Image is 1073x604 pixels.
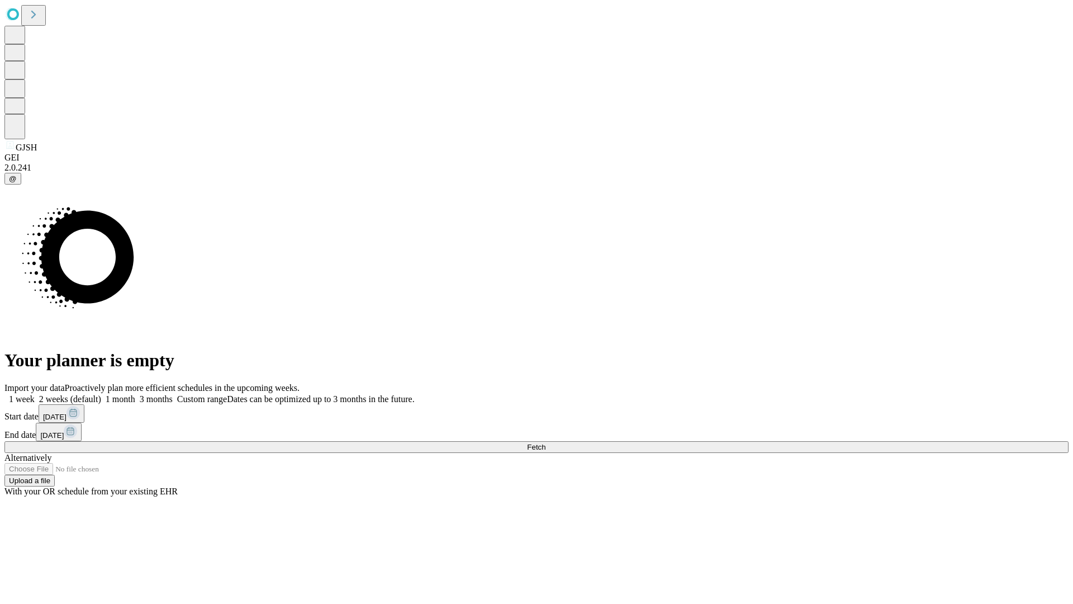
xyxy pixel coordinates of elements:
button: [DATE] [39,404,84,423]
span: Dates can be optimized up to 3 months in the future. [227,394,414,404]
span: GJSH [16,143,37,152]
span: @ [9,174,17,183]
span: Custom range [177,394,227,404]
span: Proactively plan more efficient schedules in the upcoming weeks. [65,383,300,393]
span: [DATE] [43,413,67,421]
span: Import your data [4,383,65,393]
span: With your OR schedule from your existing EHR [4,487,178,496]
span: Alternatively [4,453,51,463]
span: 2 weeks (default) [39,394,101,404]
h1: Your planner is empty [4,350,1069,371]
button: Upload a file [4,475,55,487]
span: 1 week [9,394,35,404]
button: Fetch [4,441,1069,453]
span: 1 month [106,394,135,404]
span: Fetch [527,443,545,451]
span: [DATE] [40,431,64,440]
div: 2.0.241 [4,163,1069,173]
div: GEI [4,153,1069,163]
span: 3 months [140,394,173,404]
button: @ [4,173,21,185]
button: [DATE] [36,423,82,441]
div: Start date [4,404,1069,423]
div: End date [4,423,1069,441]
